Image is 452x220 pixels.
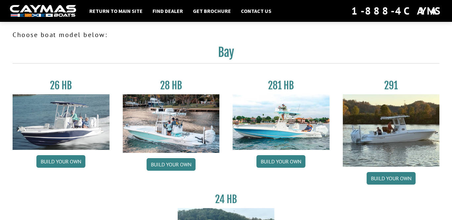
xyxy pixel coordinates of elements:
[36,155,85,168] a: Build your own
[13,30,439,40] p: Choose boat model below:
[343,79,440,92] h3: 291
[233,94,330,150] img: 28-hb-twin.jpg
[233,79,330,92] h3: 281 HB
[86,7,146,15] a: Return to main site
[190,7,234,15] a: Get Brochure
[123,79,220,92] h3: 28 HB
[10,5,76,17] img: white-logo-c9c8dbefe5ff5ceceb0f0178aa75bf4bb51f6bca0971e226c86eb53dfe498488.png
[13,94,110,150] img: 26_new_photo_resized.jpg
[149,7,186,15] a: Find Dealer
[13,45,439,64] h2: Bay
[343,94,440,167] img: 291_Thumbnail.jpg
[367,172,416,185] a: Build your own
[238,7,275,15] a: Contact Us
[13,79,110,92] h3: 26 HB
[147,158,196,171] a: Build your own
[351,4,442,18] div: 1-888-4CAYMAS
[256,155,305,168] a: Build your own
[123,94,220,153] img: 28_hb_thumbnail_for_caymas_connect.jpg
[178,193,275,205] h3: 24 HB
